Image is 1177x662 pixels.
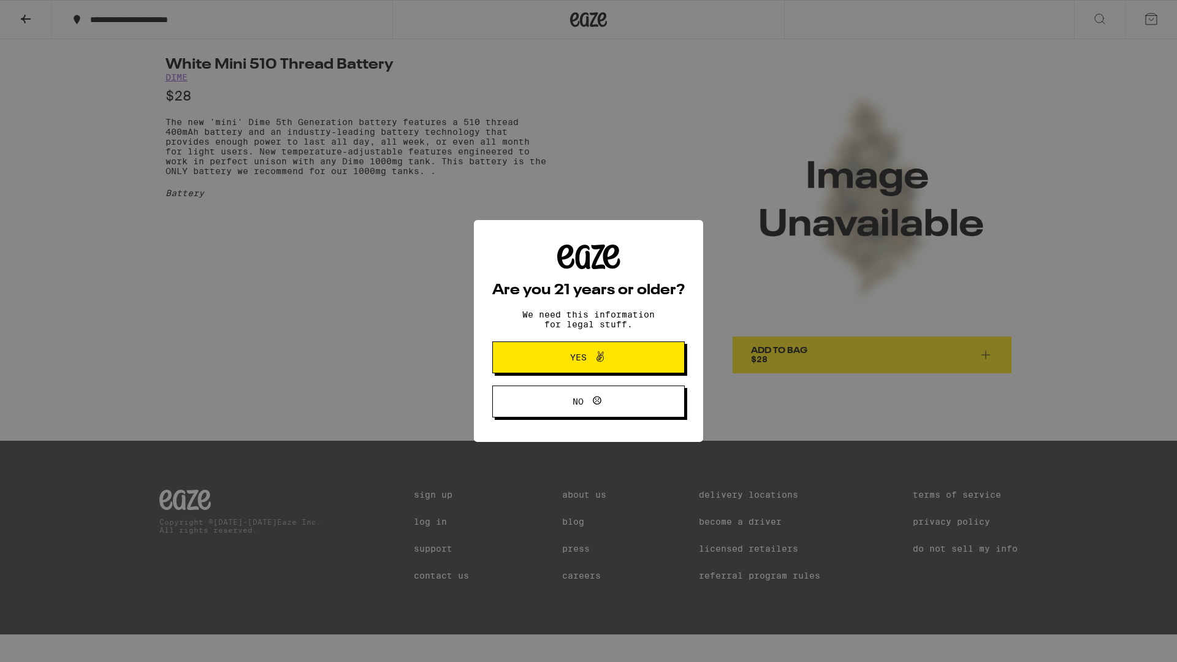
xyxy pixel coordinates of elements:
[492,283,685,298] h2: Are you 21 years or older?
[570,353,587,362] span: Yes
[492,341,685,373] button: Yes
[492,386,685,417] button: No
[573,397,584,406] span: No
[512,310,665,329] p: We need this information for legal stuff.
